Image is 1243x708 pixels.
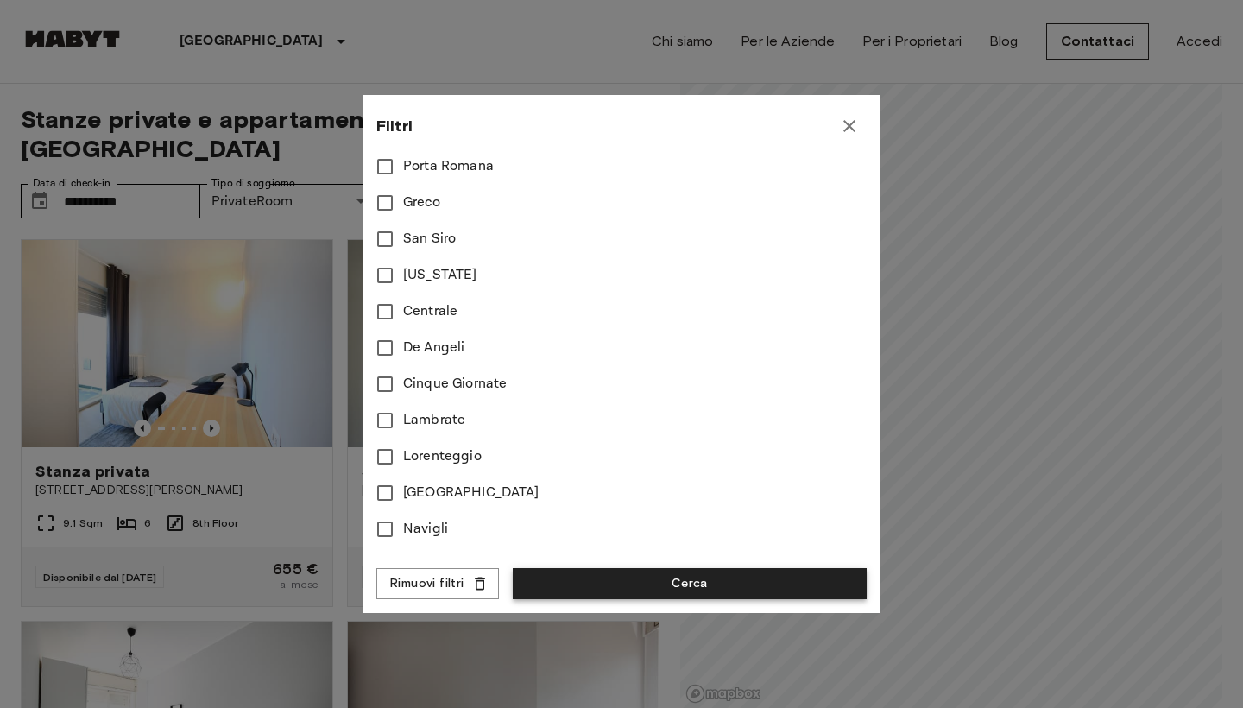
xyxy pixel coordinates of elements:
[403,338,464,358] span: De Angeli
[403,483,539,503] span: [GEOGRAPHIC_DATA]
[403,446,482,467] span: Lorenteggio
[403,156,494,177] span: Porta Romana
[403,301,457,322] span: Centrale
[403,193,440,213] span: Greco
[513,568,867,600] button: Cerca
[403,229,456,250] span: San Siro
[403,374,507,395] span: Cinque Giornate
[376,568,499,600] button: Rimuovi filtri
[403,410,465,431] span: Lambrate
[376,116,413,136] span: Filtri
[403,265,477,286] span: [US_STATE]
[403,519,448,540] span: Navigli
